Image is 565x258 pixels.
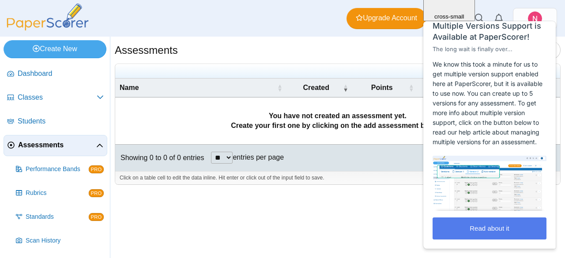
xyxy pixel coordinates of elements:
[371,84,393,91] span: Points
[26,213,89,221] span: Standards
[4,111,107,132] a: Students
[89,213,104,221] span: PRO
[277,79,282,97] span: Name : Activate to sort
[409,79,414,97] span: Points : Activate to sort
[89,189,104,197] span: PRO
[4,87,107,108] a: Classes
[4,40,106,58] a: Create New
[303,84,329,91] span: Created
[115,145,204,171] div: Showing 0 to 0 of 0 entries
[233,153,284,161] label: entries per page
[89,165,104,173] span: PRO
[4,64,107,85] a: Dashboard
[12,183,107,204] a: Rubrics PRO
[12,159,107,180] a: Performance Bands PRO
[120,84,139,91] span: Name
[343,79,348,97] span: Created : Activate to remove sorting
[356,13,417,23] span: Upgrade Account
[12,230,107,251] a: Scan History
[26,165,89,174] span: Performance Bands
[115,171,560,184] div: Click on a table cell to edit the data inline. Hit enter or click out of the input field to save.
[18,116,104,126] span: Students
[231,112,444,129] b: You have not created an assessment yet. Create your first one by clicking on the add assessment b...
[12,206,107,228] a: Standards PRO
[115,43,178,58] h1: Assessments
[4,24,92,32] a: PaperScorer
[26,189,89,198] span: Rubrics
[26,236,104,245] span: Scan History
[347,8,426,29] a: Upgrade Account
[18,69,104,79] span: Dashboard
[18,140,96,150] span: Assessments
[18,93,97,102] span: Classes
[4,4,92,30] img: PaperScorer
[4,135,107,156] a: Assessments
